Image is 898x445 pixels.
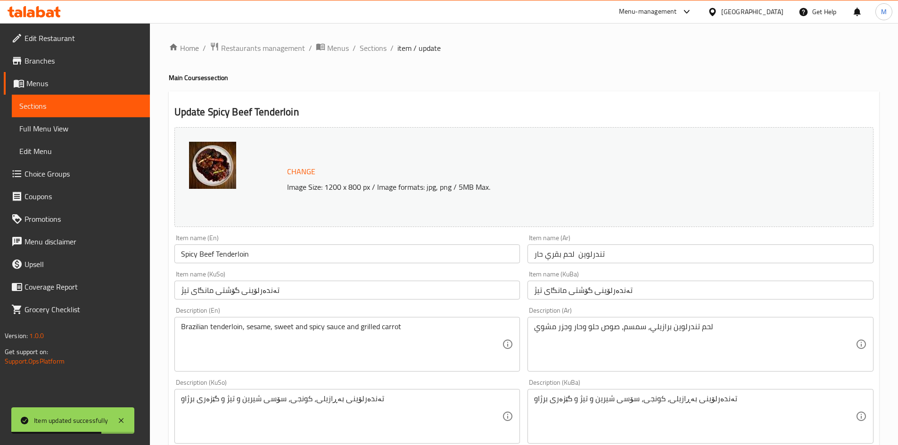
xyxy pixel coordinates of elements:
[316,42,349,54] a: Menus
[4,208,150,230] a: Promotions
[4,72,150,95] a: Menus
[12,140,150,162] a: Edit Menu
[397,42,441,54] span: item / update
[189,142,236,189] img: WhatsApp_Image_20251013_a638961098466594567.jpg
[4,275,150,298] a: Coverage Report
[181,394,503,439] textarea: تەندەرلۆینی بەڕازیلی، کونجی، سۆسی شیرین و تیژ و گێزەری برژاو
[203,42,206,54] li: /
[169,42,199,54] a: Home
[25,236,142,247] span: Menu disclaimer
[534,394,856,439] textarea: تەندەرلۆینی بەڕازیلی، کونجی، سۆسی شیرین و تیژ و گێزەری برژاو
[169,73,879,82] h4: Main Courses section
[25,32,142,44] span: Edit Restaurant
[4,162,150,185] a: Choice Groups
[287,165,315,178] span: Change
[534,322,856,367] textarea: لحم تندرلوين برازيلي، سمسم، صوص حلو وحار وجزر مشوي
[12,95,150,117] a: Sections
[360,42,387,54] a: Sections
[4,27,150,49] a: Edit Restaurant
[4,185,150,208] a: Coupons
[169,42,879,54] nav: breadcrumb
[174,244,520,263] input: Enter name En
[5,346,48,358] span: Get support on:
[19,123,142,134] span: Full Menu View
[5,355,65,367] a: Support.OpsPlatform
[4,298,150,321] a: Grocery Checklist
[327,42,349,54] span: Menus
[619,6,677,17] div: Menu-management
[174,105,873,119] h2: Update Spicy Beef Tenderloin
[19,146,142,157] span: Edit Menu
[34,415,108,426] div: Item updated successfully
[390,42,394,54] li: /
[181,322,503,367] textarea: Brazilian tenderloin, sesame, sweet and spicy sauce and grilled carrot
[12,117,150,140] a: Full Menu View
[25,259,142,270] span: Upsell
[283,162,319,181] button: Change
[25,281,142,292] span: Coverage Report
[26,78,142,89] span: Menus
[881,7,887,17] span: M
[527,244,873,263] input: Enter name Ar
[25,191,142,202] span: Coupons
[221,42,305,54] span: Restaurants management
[721,7,783,17] div: [GEOGRAPHIC_DATA]
[25,213,142,225] span: Promotions
[174,281,520,299] input: Enter name KuSo
[25,168,142,179] span: Choice Groups
[210,42,305,54] a: Restaurants management
[283,181,786,193] p: Image Size: 1200 x 800 px / Image formats: jpg, png / 5MB Max.
[353,42,356,54] li: /
[4,49,150,72] a: Branches
[25,55,142,66] span: Branches
[4,230,150,253] a: Menu disclaimer
[19,100,142,112] span: Sections
[5,330,28,342] span: Version:
[309,42,312,54] li: /
[527,281,873,299] input: Enter name KuBa
[29,330,44,342] span: 1.0.0
[4,253,150,275] a: Upsell
[25,304,142,315] span: Grocery Checklist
